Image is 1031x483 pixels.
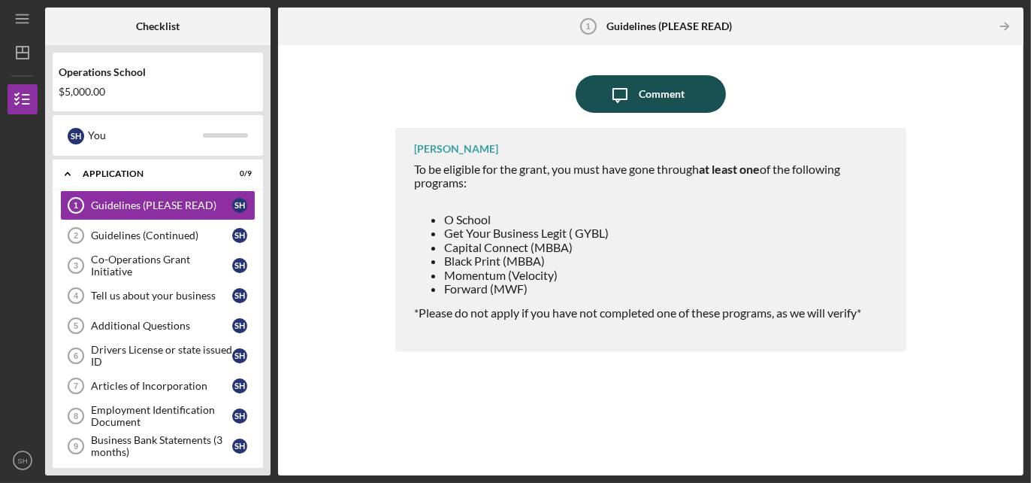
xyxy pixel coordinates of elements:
[414,143,498,155] div: [PERSON_NAME]
[91,380,232,392] div: Articles of Incorporation
[232,198,247,213] div: S H
[444,281,528,296] span: Forward (MWF)
[232,288,247,303] div: S H
[232,228,247,243] div: S H
[59,86,257,98] div: $5,000.00
[74,381,78,390] tspan: 7
[232,348,247,363] div: S H
[60,281,255,311] a: 4Tell us about your businessSH
[74,412,78,421] tspan: 8
[414,162,840,190] span: To be eligible for the grant, you must have gone through of the following programs:
[232,378,247,393] div: S H
[585,22,590,31] tspan: 1
[60,251,255,281] a: 3Co-Operations Grant InitiativeSH
[232,409,247,424] div: S H
[74,231,78,240] tspan: 2
[91,434,232,458] div: Business Bank Statements (3 months)
[91,320,232,332] div: Additional Questions
[60,401,255,431] a: 8Employment Identification DocumentSH
[136,20,180,32] b: Checklist
[444,254,545,268] span: Black Print (MBBA)
[74,291,79,300] tspan: 4
[607,20,733,32] b: Guidelines (PLEASE READ)
[639,75,685,113] div: Comment
[232,258,247,273] div: S H
[699,162,760,176] strong: at least one
[74,442,78,451] tspan: 9
[91,290,232,302] div: Tell us about your business
[414,305,861,320] span: *Please do not apply if you have not completed one of these programs, as we will verify*
[60,220,255,251] a: 2Guidelines (Continued)SH
[232,439,247,454] div: S H
[91,199,232,211] div: Guidelines (PLEASE READ)
[8,445,38,475] button: SH
[74,351,78,360] tspan: 6
[68,128,84,144] div: S H
[60,371,255,401] a: 7Articles of IncorporationSH
[60,190,255,220] a: 1Guidelines (PLEASE READ)SH
[91,229,232,241] div: Guidelines (Continued)
[444,212,491,226] span: O School
[444,226,609,240] span: Get Your Business Legit ( GYBL)
[74,321,78,330] tspan: 5
[60,431,255,461] a: 9Business Bank Statements (3 months)SH
[444,240,573,254] span: Capital Connect (MBBA)
[88,123,203,148] div: You
[576,75,726,113] button: Comment
[91,344,232,368] div: Drivers License or state issued ID
[83,169,214,178] div: Application
[74,201,78,210] tspan: 1
[59,66,257,78] div: Operations School
[74,261,78,270] tspan: 3
[17,457,27,465] text: SH
[60,341,255,371] a: 6Drivers License or state issued IDSH
[444,268,558,282] span: Momentum (Velocity)
[91,254,232,278] div: Co-Operations Grant Initiative
[232,318,247,333] div: S H
[91,404,232,428] div: Employment Identification Document
[225,169,252,178] div: 0 / 9
[60,311,255,341] a: 5Additional QuestionsSH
